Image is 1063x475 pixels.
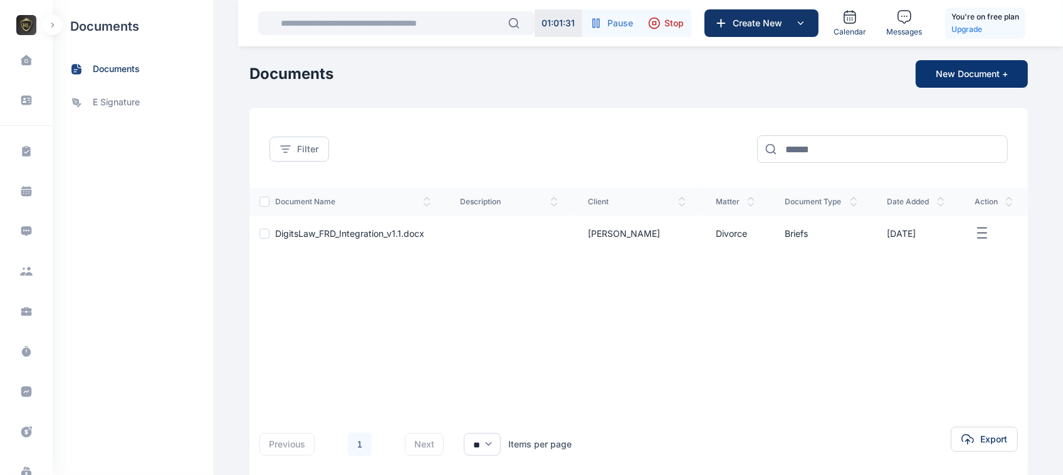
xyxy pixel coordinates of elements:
a: Upgrade [951,23,1019,36]
span: Export [980,433,1007,446]
span: Filter [297,143,318,155]
button: Create New [704,9,819,37]
td: Briefs [770,216,872,251]
span: document type [785,197,857,207]
span: date added [888,197,945,207]
li: 上一页 [325,436,342,453]
a: documents [53,53,213,86]
span: Pause [607,17,633,29]
span: description [461,197,558,207]
span: action [975,197,1013,207]
button: New Document + [916,60,1028,88]
a: 1 [348,432,372,456]
button: Filter [270,137,329,162]
span: matter [716,197,755,207]
a: Messages [881,4,927,42]
span: Stop [664,17,684,29]
td: [PERSON_NAME] [573,216,701,251]
span: Create New [728,17,793,29]
span: Calendar [834,27,866,37]
li: 1 [347,432,372,457]
span: e signature [93,96,140,109]
button: previous [259,433,315,456]
span: client [588,197,686,207]
button: Export [951,427,1018,452]
h5: You're on free plan [951,11,1019,23]
span: document name [275,197,430,207]
button: Stop [641,9,691,37]
button: next [405,433,444,456]
a: e signature [53,86,213,119]
p: 01 : 01 : 31 [542,17,575,29]
td: DigitsLaw_FRD_Integration_v1.1.docx [270,216,445,251]
button: Pause [582,9,641,37]
a: Calendar [829,4,871,42]
li: 下一页 [377,436,395,453]
td: Divorce [701,216,770,251]
span: Messages [886,27,922,37]
div: Items per page [508,438,572,451]
h1: Documents [249,64,333,84]
td: [DATE] [872,216,960,251]
span: documents [93,63,140,76]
